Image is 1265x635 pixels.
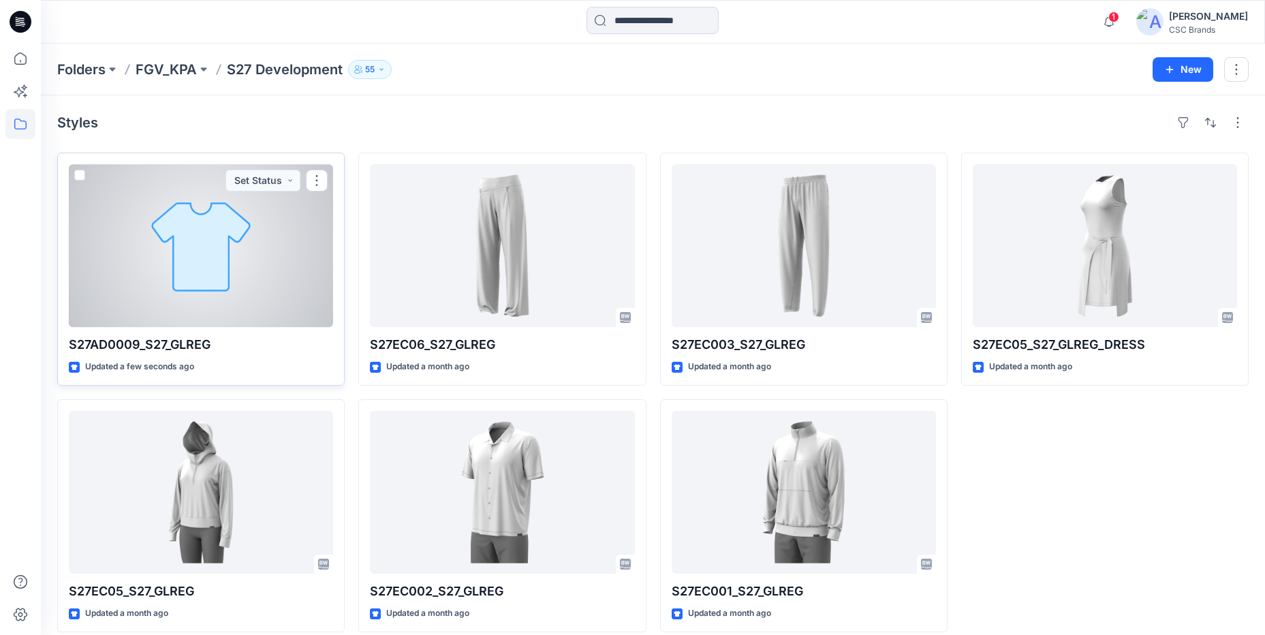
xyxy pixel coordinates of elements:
[973,164,1237,327] a: S27EC05_S27_GLREG_DRESS
[370,164,634,327] a: S27EC06_S27_GLREG
[1136,8,1164,35] img: avatar
[1153,57,1213,82] button: New
[1169,8,1248,25] div: [PERSON_NAME]
[85,360,194,374] p: Updated a few seconds ago
[672,582,936,601] p: S27EC001_S27_GLREG
[672,335,936,354] p: S27EC003_S27_GLREG
[57,114,98,131] h4: Styles
[69,335,333,354] p: S27AD0009_S27_GLREG
[227,60,343,79] p: S27 Development
[69,411,333,574] a: S27EC05_S27_GLREG
[688,360,771,374] p: Updated a month ago
[370,411,634,574] a: S27EC002_S27_GLREG
[989,360,1072,374] p: Updated a month ago
[672,411,936,574] a: S27EC001_S27_GLREG
[370,335,634,354] p: S27EC06_S27_GLREG
[1169,25,1248,35] div: CSC Brands
[348,60,392,79] button: 55
[69,164,333,327] a: S27AD0009_S27_GLREG
[365,62,375,77] p: 55
[85,606,168,621] p: Updated a month ago
[688,606,771,621] p: Updated a month ago
[386,606,469,621] p: Updated a month ago
[1108,12,1119,22] span: 1
[69,582,333,601] p: S27EC05_S27_GLREG
[57,60,106,79] a: Folders
[973,335,1237,354] p: S27EC05_S27_GLREG_DRESS
[370,582,634,601] p: S27EC002_S27_GLREG
[386,360,469,374] p: Updated a month ago
[136,60,197,79] a: FGV_KPA
[672,164,936,327] a: S27EC003_S27_GLREG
